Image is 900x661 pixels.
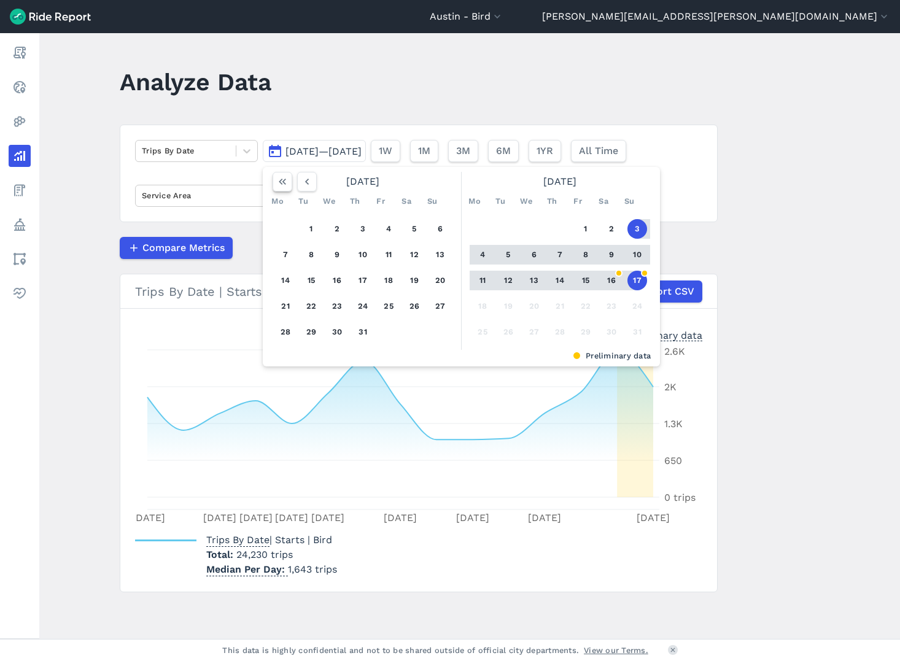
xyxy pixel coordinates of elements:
button: 3 [627,219,647,239]
a: Policy [9,214,31,236]
button: 29 [301,322,321,342]
div: Tu [491,191,510,211]
button: 12 [405,245,424,265]
button: 14 [276,271,295,290]
button: 27 [524,322,544,342]
button: 26 [498,322,518,342]
button: 7 [276,245,295,265]
a: Realtime [9,76,31,98]
button: 16 [602,271,621,290]
button: 2 [602,219,621,239]
button: 11 [473,271,492,290]
tspan: [DATE] [239,512,273,524]
h1: Analyze Data [120,65,271,99]
button: 26 [405,296,424,316]
button: 15 [576,271,595,290]
button: 7 [550,245,570,265]
button: [PERSON_NAME][EMAIL_ADDRESS][PERSON_NAME][DOMAIN_NAME] [542,9,890,24]
tspan: [DATE] [528,512,561,524]
button: 30 [327,322,347,342]
div: [DATE] [465,172,655,191]
button: 28 [276,322,295,342]
button: 20 [430,271,450,290]
tspan: [DATE] [203,512,236,524]
span: 6M [496,144,511,158]
button: 16 [327,271,347,290]
button: 18 [473,296,492,316]
tspan: [DATE] [132,512,165,524]
button: 23 [327,296,347,316]
div: Mo [465,191,484,211]
a: Heatmaps [9,110,31,133]
button: 10 [627,245,647,265]
button: 8 [301,245,321,265]
a: Areas [9,248,31,270]
button: [DATE]—[DATE] [263,140,366,162]
span: 1YR [537,144,553,158]
span: 3M [456,144,470,158]
a: Fees [9,179,31,201]
button: 1M [410,140,438,162]
span: Trips By Date [206,530,270,547]
tspan: 2K [664,381,677,393]
button: 31 [627,322,647,342]
div: Trips By Date | Starts | Bird [135,280,702,303]
button: 22 [301,296,321,316]
div: Sa [594,191,613,211]
button: 30 [602,322,621,342]
button: 25 [473,322,492,342]
button: 17 [353,271,373,290]
span: | Starts | Bird [206,534,332,546]
tspan: [DATE] [275,512,308,524]
button: 1YR [529,140,561,162]
button: 1 [301,219,321,239]
span: All Time [579,144,618,158]
button: All Time [571,140,626,162]
div: Sa [397,191,416,211]
button: 24 [353,296,373,316]
button: 6M [488,140,519,162]
span: Total [206,549,236,560]
p: 1,643 trips [206,562,337,577]
button: 19 [498,296,518,316]
button: 31 [353,322,373,342]
button: 1W [371,140,400,162]
tspan: 2.6K [664,346,685,357]
button: 6 [524,245,544,265]
button: 6 [430,219,450,239]
button: 15 [301,271,321,290]
div: [DATE] [268,172,458,191]
a: Report [9,42,31,64]
tspan: [DATE] [637,512,670,524]
div: Tu [293,191,313,211]
tspan: [DATE] [384,512,417,524]
div: We [516,191,536,211]
button: 9 [327,245,347,265]
span: Median Per Day [206,560,288,576]
div: Th [345,191,365,211]
span: 1W [379,144,392,158]
button: 1 [576,219,595,239]
span: Compare Metrics [142,241,225,255]
button: 4 [473,245,492,265]
button: 4 [379,219,398,239]
button: 5 [498,245,518,265]
button: 19 [405,271,424,290]
button: 28 [550,322,570,342]
tspan: 1.3K [664,418,683,430]
button: 14 [550,271,570,290]
button: 21 [276,296,295,316]
button: 27 [430,296,450,316]
button: 20 [524,296,544,316]
button: 17 [627,271,647,290]
button: 11 [379,245,398,265]
div: Preliminary data [272,350,651,361]
button: 29 [576,322,595,342]
span: Export CSV [639,284,694,299]
button: 22 [576,296,595,316]
button: 21 [550,296,570,316]
a: View our Terms. [584,644,648,656]
button: 2 [327,219,347,239]
button: 3M [448,140,478,162]
button: Compare Metrics [120,237,233,259]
